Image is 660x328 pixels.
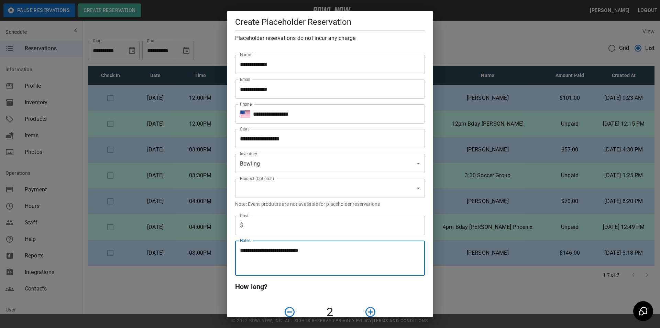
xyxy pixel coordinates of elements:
button: Select country [240,109,250,119]
label: Start [240,126,249,132]
h4: 2 [298,305,362,319]
p: Note: Event products are not available for placeholder reservations [235,201,425,208]
input: Choose date, selected date is Sep 13, 2025 [235,129,420,148]
div: Bowling [235,154,425,173]
h5: Create Placeholder Reservation [235,17,425,28]
h6: How long? [235,281,425,292]
p: $ [240,221,243,230]
div: ​ [235,179,425,198]
h6: Placeholder reservations do not incur any charge [235,33,425,43]
label: Phone [240,101,252,107]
